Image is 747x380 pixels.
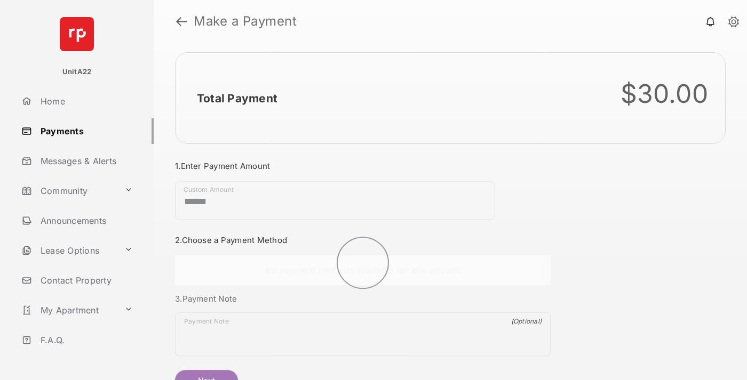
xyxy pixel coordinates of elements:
a: My Apartment [17,297,120,323]
a: Home [17,88,154,114]
h3: 1. Enter Payment Amount [175,161,551,171]
h3: 2. Choose a Payment Method [175,235,551,245]
a: Announcements [17,208,154,233]
h3: 3. Payment Note [175,294,551,304]
strong: Make a Payment [194,15,297,28]
a: Community [17,178,120,204]
img: svg+xml;base64,PHN2ZyB4bWxucz0iaHR0cDovL3d3dy53My5vcmcvMjAwMC9zdmciIHdpZHRoPSI2NCIgaGVpZ2h0PSI2NC... [60,17,94,51]
div: $30.00 [621,78,709,109]
a: F.A.Q. [17,327,154,353]
a: Payments [17,118,154,144]
a: Messages & Alerts [17,148,154,174]
h2: Total Payment [197,92,277,105]
p: UnitA22 [62,67,92,77]
a: Lease Options [17,238,120,263]
a: Contact Property [17,268,154,293]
